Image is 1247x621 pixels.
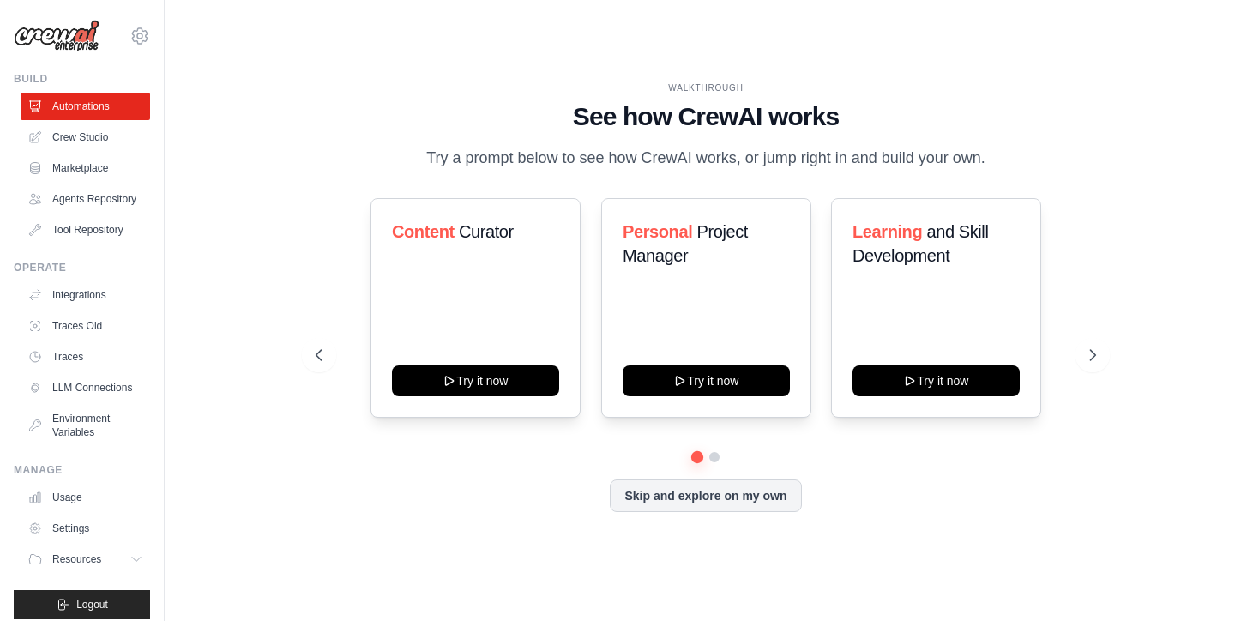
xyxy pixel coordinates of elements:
span: Curator [459,222,514,241]
a: Agents Repository [21,185,150,213]
span: Content [392,222,455,241]
a: Marketplace [21,154,150,182]
a: Traces [21,343,150,371]
span: Learning [852,222,922,241]
button: Try it now [852,365,1020,396]
span: Project Manager [623,222,748,265]
a: Tool Repository [21,216,150,244]
button: Try it now [623,365,790,396]
a: LLM Connections [21,374,150,401]
img: Logo [14,20,99,52]
div: Build [14,72,150,86]
span: Resources [52,552,101,566]
a: Crew Studio [21,124,150,151]
button: Resources [21,546,150,573]
span: Logout [76,598,108,612]
p: Try a prompt below to see how CrewAI works, or jump right in and build your own. [418,146,994,171]
div: WALKTHROUGH [316,81,1096,94]
a: Traces Old [21,312,150,340]
button: Try it now [392,365,559,396]
a: Automations [21,93,150,120]
button: Skip and explore on my own [610,479,801,512]
div: Manage [14,463,150,477]
a: Integrations [21,281,150,309]
h1: See how CrewAI works [316,101,1096,132]
a: Usage [21,484,150,511]
span: Personal [623,222,692,241]
button: Logout [14,590,150,619]
a: Settings [21,515,150,542]
div: Operate [14,261,150,274]
a: Environment Variables [21,405,150,446]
